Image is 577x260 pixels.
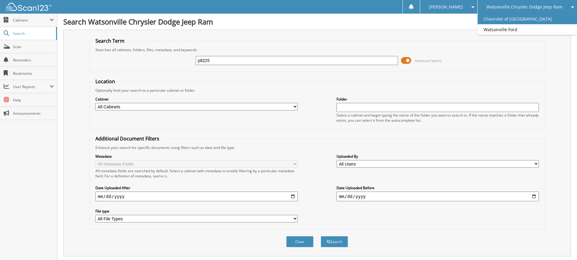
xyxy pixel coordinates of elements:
[321,236,348,247] button: Search
[159,173,167,179] a: here
[92,78,118,85] legend: Location
[95,185,298,190] label: Date Uploaded After
[337,185,539,190] label: Date Uploaded Before
[63,17,571,27] h1: Search Watsonville Chrysler Dodge Jeep Ram
[92,145,542,150] div: Enhance your search for specific documents using filters such as date and file type.
[337,192,539,201] input: end
[337,113,539,123] div: Select a cabinet and begin typing the name of the folder you want to search in. If the name match...
[13,44,54,49] span: Scan
[486,5,562,9] span: Watsonville Chrysler Dodge Jeep Ram
[95,97,298,102] label: Cabinet
[92,38,128,44] legend: Search Term
[13,31,53,36] span: Search
[92,47,542,52] div: Searches all cabinets, folders, files, metadata, and keywords
[415,58,442,63] span: Advanced Search
[478,14,577,24] a: Chevrolet of [GEOGRAPHIC_DATA]
[13,18,50,23] span: Cabinets
[13,111,54,116] span: Announcements
[6,3,51,11] img: scan123-logo-white.svg
[95,168,298,179] div: All metadata fields are searched by default. Select a cabinet with metadata to enable filtering b...
[13,71,54,76] span: Bookmarks
[13,97,54,103] span: Help
[95,209,298,214] label: File type
[95,154,298,159] label: Metadata
[95,192,298,201] input: start
[13,84,50,89] span: User Reports
[286,236,313,247] button: Clear
[92,88,542,93] div: Optionally limit your search to a particular cabinet or folder
[429,5,463,9] span: [PERSON_NAME]
[478,24,577,35] a: Watsonville Ford
[13,58,54,63] span: Reminders
[337,97,539,102] label: Folder
[337,154,539,159] label: Uploaded By
[92,135,162,142] legend: Additional Document Filters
